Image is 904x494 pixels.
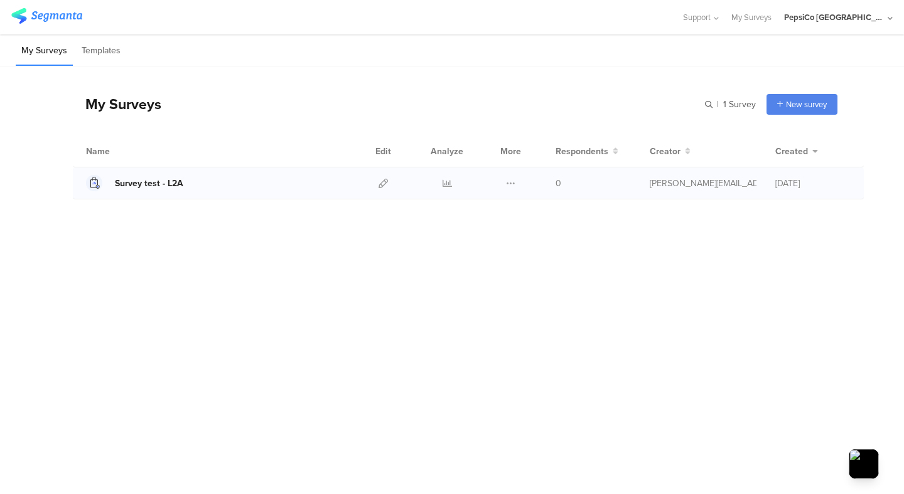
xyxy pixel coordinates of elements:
[370,135,397,167] div: Edit
[86,175,183,191] a: Survey test - L2A
[556,145,618,158] button: Respondents
[723,98,756,111] span: 1 Survey
[556,145,608,158] span: Respondents
[650,145,691,158] button: Creator
[650,145,681,158] span: Creator
[775,177,851,190] div: [DATE]
[556,177,561,190] span: 0
[683,11,711,23] span: Support
[11,8,82,24] img: segmanta logo
[775,145,818,158] button: Created
[86,145,161,158] div: Name
[650,177,756,190] div: vidal.santiesteban.contractor@pepsico.com
[784,11,885,23] div: PepsiCo [GEOGRAPHIC_DATA]
[428,135,466,167] div: Analyze
[497,135,524,167] div: More
[786,98,827,110] span: New survey
[775,145,808,158] span: Created
[115,177,183,190] div: Survey test - L2A
[76,36,126,66] li: Templates
[16,36,73,66] li: My Surveys
[73,93,161,115] div: My Surveys
[715,98,721,111] span: |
